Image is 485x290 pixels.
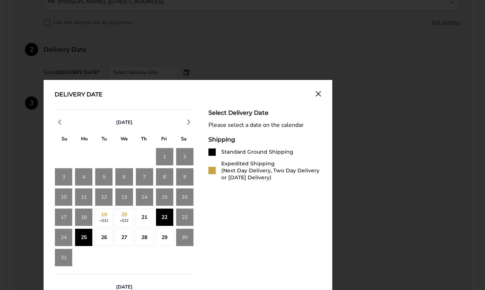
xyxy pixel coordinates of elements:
div: S [174,134,194,146]
span: [DATE] [116,119,133,126]
div: Delivery Date [55,91,103,99]
div: Select Delivery Date [208,109,321,116]
div: M [74,134,94,146]
div: F [154,134,174,146]
div: W [114,134,134,146]
button: [DATE] [113,119,136,126]
div: Standard Ground Shipping [221,148,293,155]
div: Expedited Shipping (Next Day Delivery, Two Day Delivery or [DATE] Delivery) [221,160,321,181]
div: S [55,134,74,146]
div: T [95,134,114,146]
div: T [134,134,154,146]
div: Please select a date on the calendar [208,122,321,129]
button: Close calendar [315,91,321,99]
div: Shipping [208,136,321,143]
